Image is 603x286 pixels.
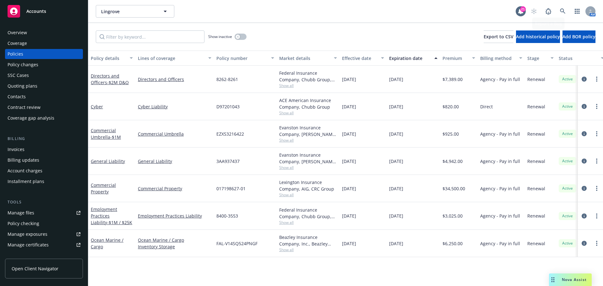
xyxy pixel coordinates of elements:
[5,136,83,142] div: Billing
[342,131,356,137] span: [DATE]
[387,51,440,66] button: Expiration date
[480,103,493,110] span: Direct
[580,75,588,83] a: circleInformation
[389,240,403,247] span: [DATE]
[5,60,83,70] a: Policy changes
[5,92,83,102] a: Contacts
[561,240,574,246] span: Active
[480,213,520,219] span: Agency - Pay in full
[480,131,520,137] span: Agency - Pay in full
[8,208,34,218] div: Manage files
[443,76,463,83] span: $7,389.00
[562,30,595,43] button: Add BOR policy
[593,157,600,165] a: more
[580,212,588,220] a: circleInformation
[216,55,267,62] div: Policy number
[5,199,83,205] div: Tools
[138,76,211,83] a: Directors and Officers
[216,76,238,83] span: 8262-8261
[480,185,520,192] span: Agency - Pay in full
[342,213,356,219] span: [DATE]
[8,38,27,48] div: Coverage
[549,273,592,286] button: Nova Assist
[542,5,555,18] a: Report a Bug
[107,79,129,85] span: - $2M D&O
[389,185,403,192] span: [DATE]
[443,185,465,192] span: $34,500.00
[5,81,83,91] a: Quoting plans
[5,251,83,261] a: Manage claims
[8,229,47,239] div: Manage exposures
[279,165,337,170] span: Show all
[593,240,600,247] a: more
[342,158,356,165] span: [DATE]
[527,185,545,192] span: Renewal
[443,158,463,165] span: $4,942.00
[527,76,545,83] span: Renewal
[480,158,520,165] span: Agency - Pay in full
[279,179,337,192] div: Lexington Insurance Company, AIG, CRC Group
[91,158,125,164] a: General Liability
[8,144,24,154] div: Invoices
[5,229,83,239] a: Manage exposures
[389,103,403,110] span: [DATE]
[277,51,340,66] button: Market details
[571,5,584,18] a: Switch app
[561,213,574,219] span: Active
[527,103,545,110] span: Renewal
[5,155,83,165] a: Billing updates
[5,176,83,186] a: Installment plans
[107,219,132,225] span: - $1M / $25K
[480,76,520,83] span: Agency - Pay in full
[516,30,560,43] button: Add historical policy
[138,185,211,192] a: Commercial Property
[580,130,588,138] a: circleInformation
[480,55,515,62] div: Billing method
[593,212,600,220] a: more
[443,131,459,137] span: $925.00
[279,220,337,225] span: Show all
[559,55,597,62] div: Status
[478,51,525,66] button: Billing method
[8,251,39,261] div: Manage claims
[279,152,337,165] div: Evanston Insurance Company, [PERSON_NAME] Insurance, CRC Group
[389,76,403,83] span: [DATE]
[5,102,83,112] a: Contract review
[5,144,83,154] a: Invoices
[88,51,135,66] button: Policy details
[593,130,600,138] a: more
[527,213,545,219] span: Renewal
[8,102,41,112] div: Contract review
[443,103,459,110] span: $820.00
[557,5,569,18] a: Search
[279,192,337,197] span: Show all
[342,103,356,110] span: [DATE]
[562,277,587,282] span: Nova Assist
[443,55,468,62] div: Premium
[8,92,26,102] div: Contacts
[8,176,44,186] div: Installment plans
[561,131,574,137] span: Active
[527,131,545,137] span: Renewal
[110,134,121,140] span: - $1M
[516,34,560,40] span: Add historical policy
[561,186,574,191] span: Active
[91,206,132,225] a: Employment Practices Liability
[279,124,337,138] div: Evanston Insurance Company, [PERSON_NAME] Insurance, CRC Group
[5,70,83,80] a: SSC Cases
[216,158,240,165] span: 3AA937437
[26,9,46,14] span: Accounts
[8,81,37,91] div: Quoting plans
[443,240,463,247] span: $6,250.00
[580,157,588,165] a: circleInformation
[279,110,337,116] span: Show all
[279,234,337,247] div: Beazley Insurance Company, Inc., Beazley Group, Falvey Cargo
[389,158,403,165] span: [DATE]
[440,51,478,66] button: Premium
[8,219,39,229] div: Policy checking
[138,213,211,219] a: Employment Practices Liability
[342,76,356,83] span: [DATE]
[91,55,126,62] div: Policy details
[527,240,545,247] span: Renewal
